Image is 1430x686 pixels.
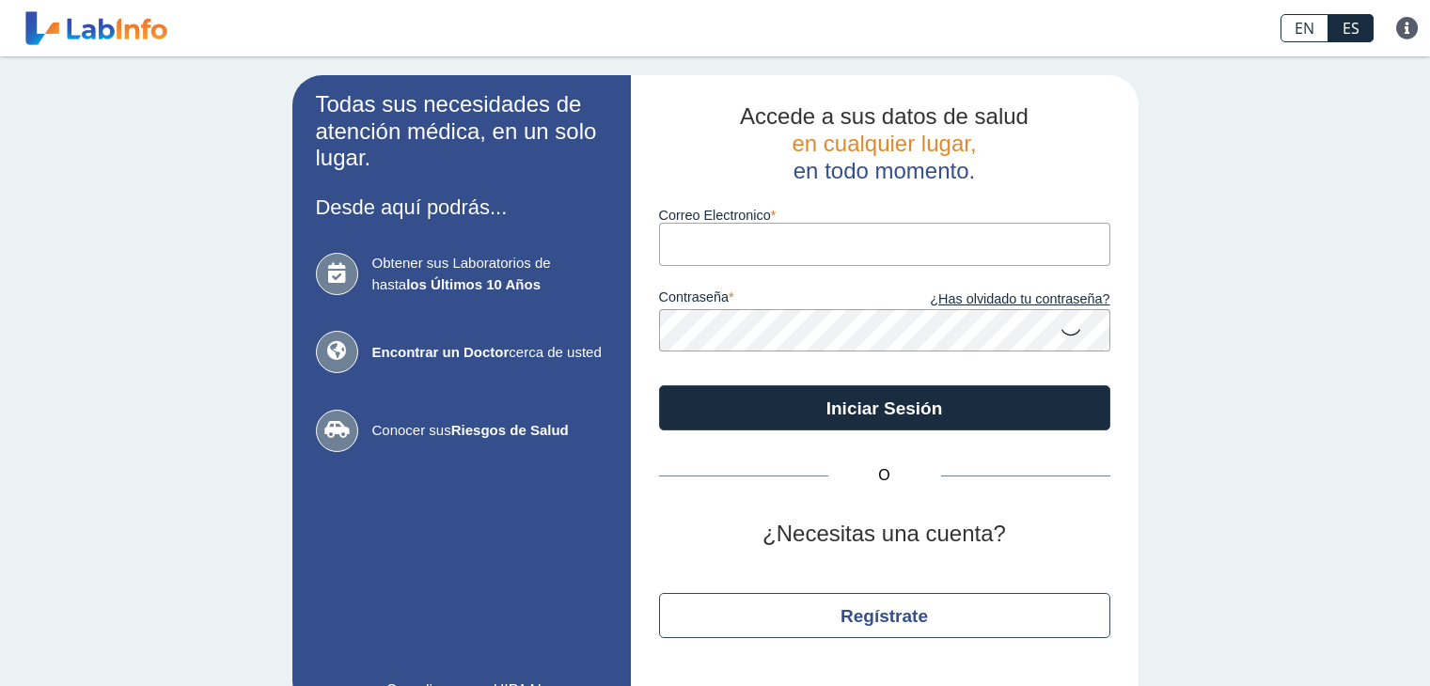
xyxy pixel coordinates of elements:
span: Obtener sus Laboratorios de hasta [372,253,607,295]
label: contraseña [659,289,885,310]
b: Encontrar un Doctor [372,344,510,360]
span: Accede a sus datos de salud [740,103,1029,129]
h2: ¿Necesitas una cuenta? [659,521,1110,548]
span: O [828,464,941,487]
a: EN [1281,14,1328,42]
h3: Desde aquí podrás... [316,195,607,219]
label: Correo Electronico [659,208,1110,223]
a: ES [1328,14,1374,42]
a: ¿Has olvidado tu contraseña? [885,289,1110,310]
span: Conocer sus [372,420,607,442]
span: en cualquier lugar, [792,131,976,156]
b: Riesgos de Salud [451,422,569,438]
button: Regístrate [659,593,1110,638]
span: en todo momento. [794,158,975,183]
b: los Últimos 10 Años [406,276,541,292]
h2: Todas sus necesidades de atención médica, en un solo lugar. [316,91,607,172]
span: cerca de usted [372,342,607,364]
button: Iniciar Sesión [659,385,1110,430]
